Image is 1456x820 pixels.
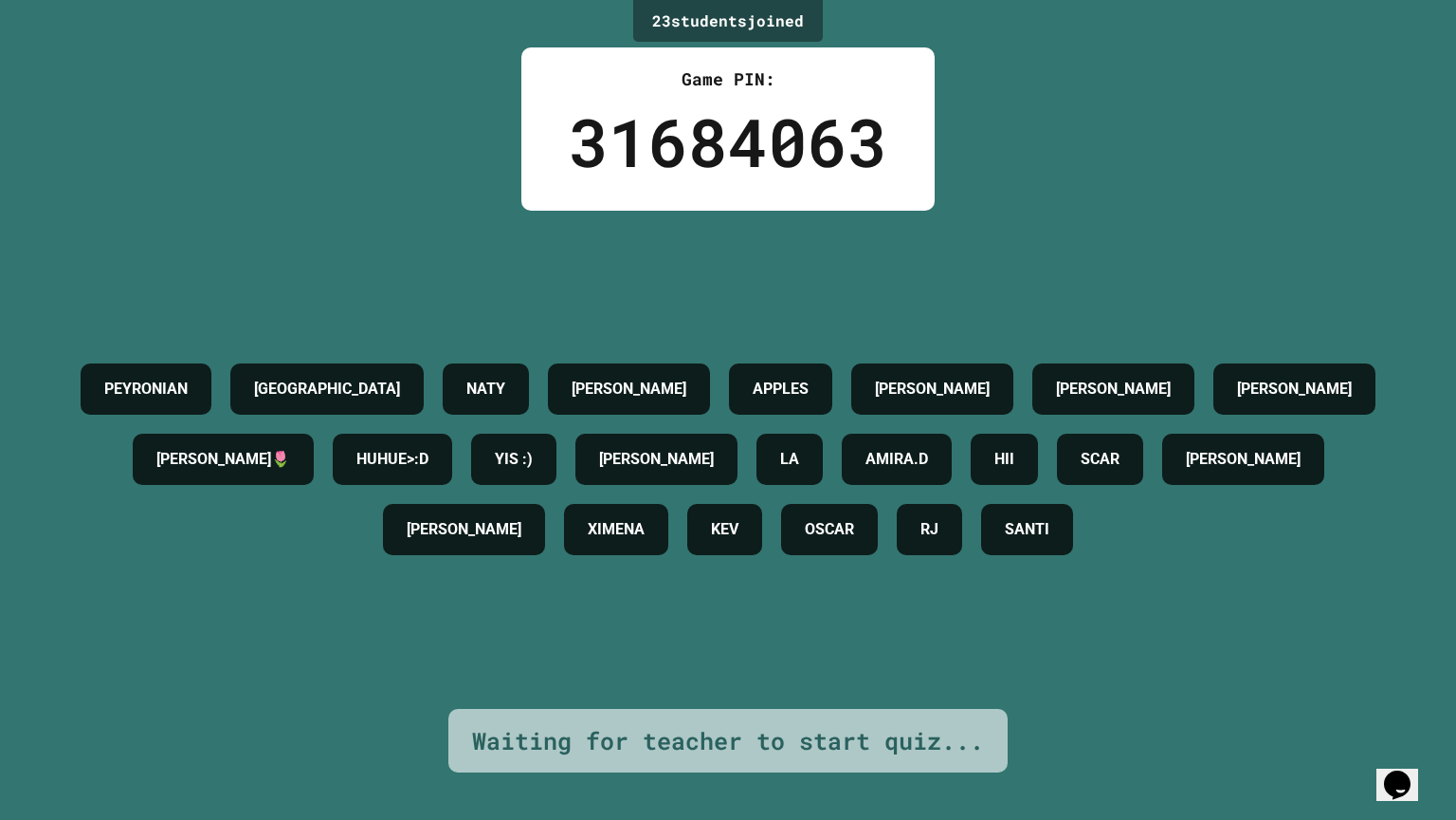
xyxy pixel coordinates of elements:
[1005,518,1049,541] h4: SANTI
[920,518,938,541] h4: RJ
[466,378,505,401] h4: NATY
[495,448,533,471] h4: YIS :)
[156,448,290,471] h4: [PERSON_NAME]🌷
[254,378,400,401] h4: [GEOGRAPHIC_DATA]
[1081,448,1119,471] h4: SCAR
[572,378,686,401] h4: [PERSON_NAME]
[356,448,428,471] h4: HUHUE>:D
[588,518,645,541] h4: XIMENA
[1237,378,1352,401] h4: [PERSON_NAME]
[753,378,809,401] h4: APPLES
[599,448,714,471] h4: [PERSON_NAME]
[994,448,1014,471] h4: HII
[472,723,984,759] div: Waiting for teacher to start quiz...
[711,518,738,541] h4: KEV
[104,378,188,401] h4: PEYRONIAN
[569,92,887,192] div: 31684063
[1186,448,1301,471] h4: [PERSON_NAME]
[865,448,928,471] h4: AMIRA.D
[780,448,799,471] h4: LA
[805,518,854,541] h4: OSCAR
[1376,744,1437,801] iframe: chat widget
[1056,378,1171,401] h4: [PERSON_NAME]
[875,378,990,401] h4: [PERSON_NAME]
[569,66,887,92] div: Game PIN:
[407,518,521,541] h4: [PERSON_NAME]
